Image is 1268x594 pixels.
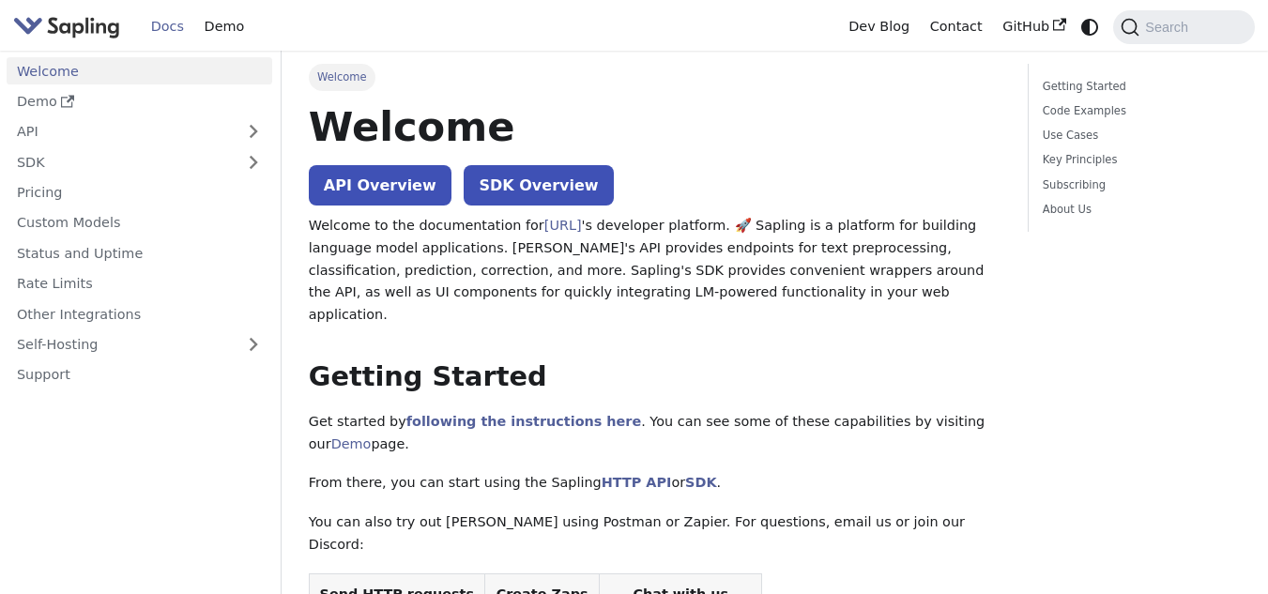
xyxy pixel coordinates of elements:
a: Getting Started [1043,78,1234,96]
a: Other Integrations [7,300,272,327]
a: Support [7,361,272,388]
button: Search (Command+K) [1113,10,1254,44]
a: Demo [194,12,254,41]
a: Pricing [7,179,272,206]
a: [URL] [544,218,582,233]
a: following the instructions here [406,414,641,429]
a: Demo [7,88,272,115]
a: API [7,118,235,145]
a: Key Principles [1043,151,1234,169]
h1: Welcome [309,101,1001,152]
a: Docs [141,12,194,41]
a: GitHub [992,12,1076,41]
a: Contact [920,12,993,41]
a: Code Examples [1043,102,1234,120]
button: Expand sidebar category 'SDK' [235,148,272,175]
a: Rate Limits [7,270,272,297]
a: Self-Hosting [7,331,272,358]
a: SDK [685,475,716,490]
a: HTTP API [602,475,672,490]
a: SDK [7,148,235,175]
span: Welcome [309,64,375,90]
a: Demo [331,436,372,451]
a: Subscribing [1043,176,1234,194]
a: About Us [1043,201,1234,219]
p: You can also try out [PERSON_NAME] using Postman or Zapier. For questions, email us or join our D... [309,511,1001,556]
img: Sapling.ai [13,13,120,40]
nav: Breadcrumbs [309,64,1001,90]
p: From there, you can start using the Sapling or . [309,472,1001,495]
button: Switch between dark and light mode (currently system mode) [1077,13,1104,40]
a: Status and Uptime [7,239,272,267]
a: Custom Models [7,209,272,236]
p: Welcome to the documentation for 's developer platform. 🚀 Sapling is a platform for building lang... [309,215,1001,327]
a: API Overview [309,165,451,206]
h2: Getting Started [309,360,1001,394]
button: Expand sidebar category 'API' [235,118,272,145]
a: Welcome [7,57,272,84]
a: Use Cases [1043,127,1234,145]
a: Dev Blog [838,12,919,41]
a: Sapling.aiSapling.ai [13,13,127,40]
p: Get started by . You can see some of these capabilities by visiting our page. [309,411,1001,456]
a: SDK Overview [464,165,613,206]
span: Search [1139,20,1199,35]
